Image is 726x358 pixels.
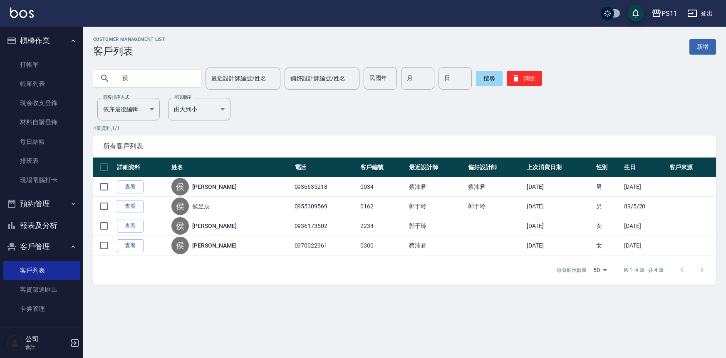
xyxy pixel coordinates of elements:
[662,8,677,19] div: PS11
[476,71,503,86] button: 搜尋
[3,151,80,170] a: 排班表
[171,237,189,254] div: 侯
[622,236,667,255] td: [DATE]
[594,216,622,236] td: 女
[594,197,622,216] td: 男
[292,197,359,216] td: 0955309569
[358,177,407,197] td: 0034
[622,177,667,197] td: [DATE]
[292,216,359,236] td: 0936173502
[168,98,230,120] div: 由大到小
[192,183,236,191] a: [PERSON_NAME]
[407,236,466,255] td: 蔡沛君
[594,177,622,197] td: 男
[3,93,80,113] a: 現金收支登錄
[358,236,407,255] td: 0300
[10,8,34,18] img: Logo
[93,125,716,132] p: 4 筆資料, 1 / 1
[3,322,80,344] button: 行銷工具
[3,236,80,258] button: 客戶管理
[292,158,359,177] th: 電話
[525,236,594,255] td: [DATE]
[103,94,129,100] label: 顧客排序方式
[3,30,80,52] button: 櫃檯作業
[292,236,359,255] td: 0970022961
[97,98,160,120] div: 依序最後編輯時間
[648,5,681,22] button: PS11
[103,142,706,150] span: 所有客戶列表
[594,236,622,255] td: 女
[407,177,466,197] td: 蔡沛君
[169,158,292,177] th: 姓名
[525,216,594,236] td: [DATE]
[622,197,667,216] td: 89/5/20
[667,158,716,177] th: 客戶來源
[192,222,236,230] a: [PERSON_NAME]
[117,239,144,252] a: 查看
[3,170,80,190] a: 現場電腦打卡
[507,71,542,86] button: 清除
[3,193,80,215] button: 預約管理
[525,158,594,177] th: 上次消費日期
[407,197,466,216] td: 郭于玲
[3,299,80,318] a: 卡券管理
[557,266,587,274] p: 每頁顯示數量
[358,158,407,177] th: 客戶編號
[292,177,359,197] td: 0936635218
[25,335,68,343] h5: 公司
[3,74,80,93] a: 帳單列表
[622,158,667,177] th: 生日
[466,158,525,177] th: 偏好設計師
[525,177,594,197] td: [DATE]
[117,220,144,233] a: 查看
[3,261,80,280] a: 客戶列表
[7,335,23,351] img: Person
[590,259,610,281] div: 50
[689,39,716,55] a: 新增
[525,197,594,216] td: [DATE]
[407,216,466,236] td: 郭于玲
[25,343,68,351] p: 會計
[192,241,236,250] a: [PERSON_NAME]
[171,217,189,235] div: 侯
[3,215,80,236] button: 報表及分析
[3,55,80,74] a: 打帳單
[117,180,144,193] a: 查看
[192,202,210,210] a: 侯昱辰
[627,5,644,22] button: save
[358,216,407,236] td: 2234
[93,45,165,57] h3: 客戶列表
[684,6,716,21] button: 登出
[171,198,189,215] div: 侯
[117,200,144,213] a: 查看
[3,132,80,151] a: 每日結帳
[174,94,191,100] label: 呈現順序
[3,280,80,299] a: 客資篩選匯出
[3,113,80,132] a: 材料自購登錄
[594,158,622,177] th: 性別
[466,197,525,216] td: 郭于玲
[116,67,195,90] input: 搜尋關鍵字
[407,158,466,177] th: 最近設計師
[466,177,525,197] td: 蔡沛君
[358,197,407,216] td: 0162
[622,216,667,236] td: [DATE]
[623,266,664,274] p: 第 1–4 筆 共 4 筆
[93,37,165,42] h2: Customer Management List
[171,178,189,195] div: 侯
[115,158,169,177] th: 詳細資料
